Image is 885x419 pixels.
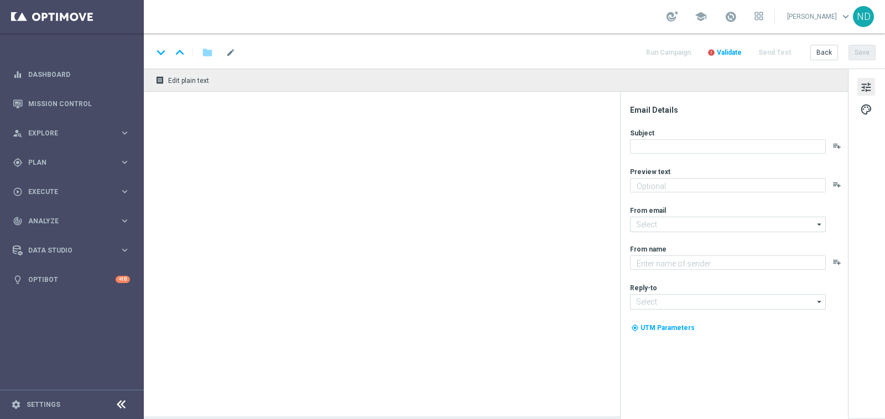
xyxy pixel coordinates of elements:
span: Data Studio [28,247,119,254]
span: Plan [28,159,119,166]
input: Select [630,217,826,232]
button: palette [857,100,875,118]
a: Optibot [28,265,116,294]
label: From name [630,245,667,254]
button: play_circle_outline Execute keyboard_arrow_right [12,187,131,196]
button: playlist_add [832,180,841,189]
button: equalizer Dashboard [12,70,131,79]
span: Validate [717,49,742,56]
i: play_circle_outline [13,187,23,197]
a: Dashboard [28,60,130,89]
i: person_search [13,128,23,138]
button: playlist_add [832,258,841,266]
a: [PERSON_NAME]keyboard_arrow_down [786,8,853,25]
i: keyboard_arrow_right [119,245,130,255]
button: tune [857,78,875,96]
div: +10 [116,276,130,283]
i: keyboard_arrow_right [119,128,130,138]
label: Reply-to [630,284,657,292]
button: my_location UTM Parameters [630,322,696,334]
button: Mission Control [12,99,131,108]
i: folder [202,46,213,59]
span: palette [860,102,872,117]
i: arrow_drop_down [814,217,825,232]
button: folder [201,44,214,61]
span: Edit plain text [168,77,209,85]
div: Analyze [13,216,119,226]
label: Preview text [630,167,670,176]
i: keyboard_arrow_right [119,186,130,197]
span: school [695,11,707,23]
label: Subject [630,129,654,138]
i: my_location [631,324,639,332]
button: Data Studio keyboard_arrow_right [12,246,131,255]
span: mode_edit [226,48,236,57]
a: Settings [27,401,60,408]
i: receipt [155,76,164,85]
button: Save [848,45,876,60]
span: Analyze [28,218,119,224]
i: gps_fixed [13,158,23,167]
span: Explore [28,130,119,137]
i: keyboard_arrow_right [119,216,130,226]
div: Execute [13,187,119,197]
div: Email Details [630,105,847,115]
i: keyboard_arrow_up [171,44,188,61]
span: tune [860,80,872,95]
button: person_search Explore keyboard_arrow_right [12,129,131,138]
button: Back [810,45,838,60]
div: Explore [13,128,119,138]
button: error Validate [706,45,743,60]
div: Mission Control [13,89,130,118]
span: Execute [28,188,119,195]
button: playlist_add [832,142,841,150]
button: lightbulb Optibot +10 [12,275,131,284]
i: keyboard_arrow_down [153,44,169,61]
a: Mission Control [28,89,130,118]
span: UTM Parameters [641,324,695,332]
i: track_changes [13,216,23,226]
i: arrow_drop_down [814,295,825,309]
div: ND [853,6,874,27]
i: lightbulb [13,275,23,285]
i: equalizer [13,70,23,80]
button: gps_fixed Plan keyboard_arrow_right [12,158,131,167]
button: receipt Edit plain text [153,73,214,87]
input: Select [630,294,826,310]
span: keyboard_arrow_down [840,11,852,23]
div: Plan [13,158,119,167]
div: Data Studio [13,245,119,255]
button: track_changes Analyze keyboard_arrow_right [12,217,131,226]
i: error [707,49,715,56]
div: Dashboard [13,60,130,89]
i: keyboard_arrow_right [119,157,130,167]
div: Optibot [13,265,130,294]
label: From email [630,206,666,215]
i: settings [11,400,21,410]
